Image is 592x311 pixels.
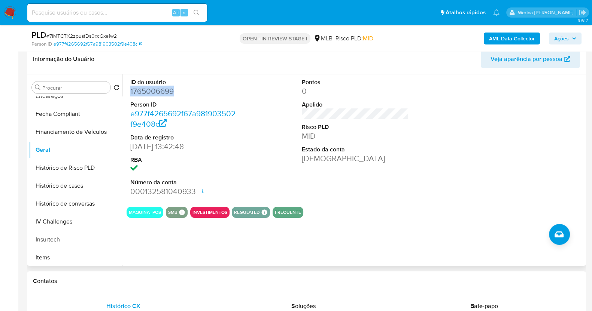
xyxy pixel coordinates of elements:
button: Fecha Compliant [29,105,122,123]
span: Alt [173,9,179,16]
b: AML Data Collector [489,33,535,44]
button: Geral [29,141,122,159]
dd: 000132581040933 [130,186,237,197]
a: e977f4265692f67a981903502f9e408c [130,108,236,129]
dt: Data de registro [130,133,237,142]
dd: [DATE] 13:42:48 [130,141,237,152]
button: Histórico de conversas [29,195,122,213]
h1: Informação do Usuário [33,55,94,63]
a: Notificações [493,9,500,16]
button: Veja aparência por pessoa [481,50,580,68]
p: werica.jgaldencio@mercadolivre.com [517,9,576,16]
button: Financiamento de Veículos [29,123,122,141]
dt: Estado da conta [302,145,409,154]
input: Procurar [42,84,107,91]
span: Histórico CX [106,302,140,310]
div: MLB [313,34,333,43]
b: Person ID [31,41,52,47]
button: Ações [549,33,582,44]
h1: Contatos [33,277,580,285]
span: Atalhos rápidos [446,9,486,16]
a: Sair [579,9,586,16]
dt: ID do usuário [130,78,237,86]
dt: Pontos [302,78,409,86]
button: Histórico de Risco PLD [29,159,122,177]
button: Items [29,249,122,267]
button: Retornar ao pedido padrão [113,84,119,93]
button: Procurar [35,84,41,90]
dd: MID [302,131,409,141]
dt: Risco PLD [302,123,409,131]
dd: [DEMOGRAPHIC_DATA] [302,153,409,164]
span: Bate-papo [470,302,498,310]
button: search-icon [189,7,204,18]
dt: Apelido [302,101,409,109]
span: Ações [554,33,569,44]
dd: 0 [302,86,409,96]
span: Veja aparência por pessoa [491,50,562,68]
p: OPEN - IN REVIEW STAGE I [240,33,310,44]
span: s [183,9,185,16]
span: Soluções [291,302,316,310]
button: Histórico de casos [29,177,122,195]
input: Pesquise usuários ou casos... [27,8,207,18]
span: MID [363,34,373,43]
dd: 1765006699 [130,86,237,96]
dt: Número da conta [130,178,237,187]
span: # 7IMTCTX2zpusfDs0xcGxe1w2 [46,32,117,40]
b: PLD [31,29,46,41]
a: e977f4265692f67a981903502f9e408c [54,41,142,47]
button: Insurtech [29,231,122,249]
span: 3.161.2 [577,18,588,24]
dt: RBA [130,156,237,164]
button: AML Data Collector [484,33,540,44]
span: Risco PLD: [336,34,373,43]
button: IV Challenges [29,213,122,231]
dt: Person ID [130,101,237,109]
